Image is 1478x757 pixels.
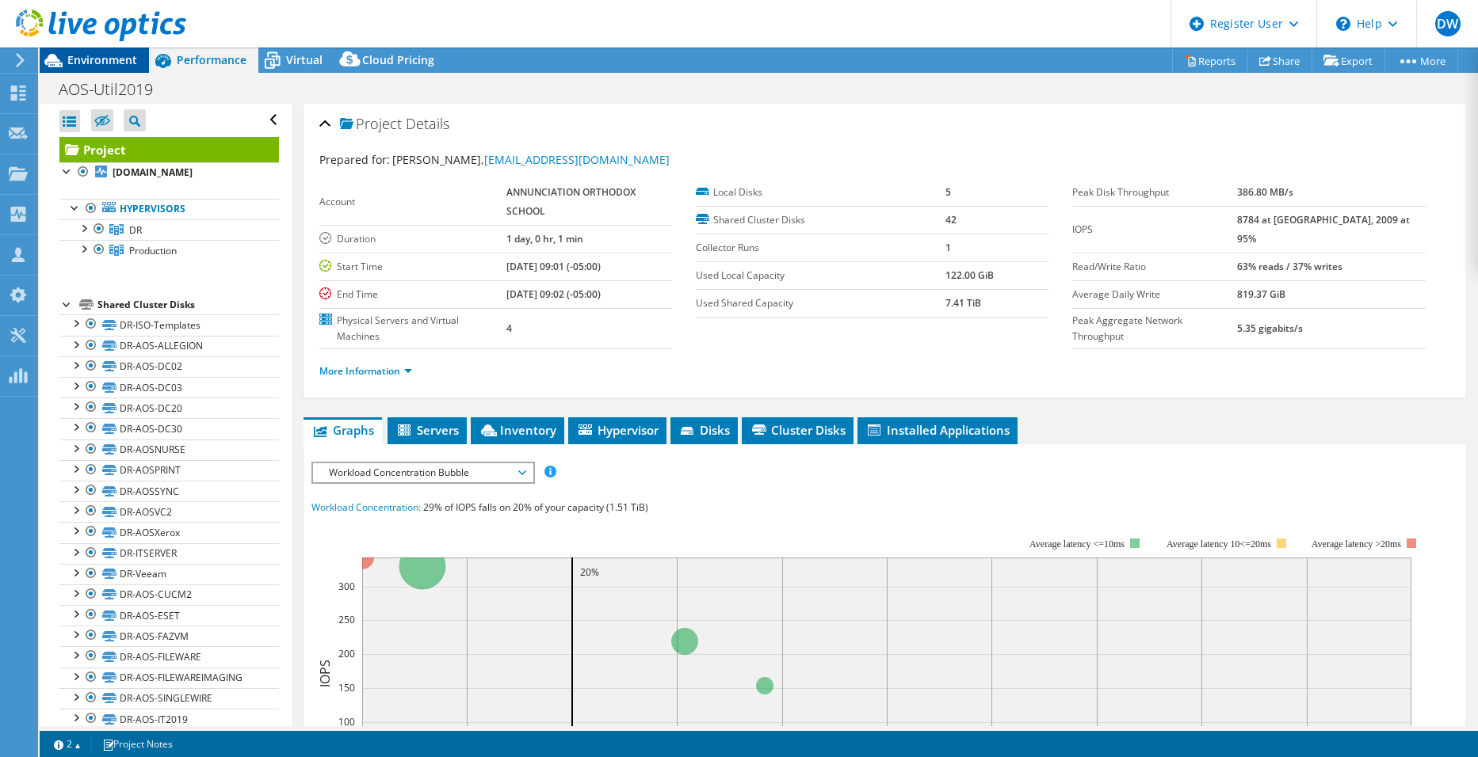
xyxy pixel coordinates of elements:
[1312,48,1385,73] a: Export
[1237,185,1293,199] b: 386.80 MB/s
[1072,222,1237,238] label: IOPS
[59,356,279,377] a: DR-AOS-DC02
[67,52,137,67] span: Environment
[59,646,279,667] a: DR-AOS-FILEWARE
[113,165,193,179] b: [DOMAIN_NAME]
[506,287,601,301] b: [DATE] 09:02 (-05:00)
[129,223,142,237] span: DR
[1237,287,1285,301] b: 819.37 GiB
[1172,48,1248,73] a: Reports
[319,231,506,247] label: Duration
[319,152,390,167] label: Prepared for:
[59,314,279,335] a: DR-ISO-Templates
[59,398,279,418] a: DR-AOS-DC20
[59,522,279,542] a: DR-AOSXerox
[1336,17,1350,31] svg: \n
[1237,321,1303,335] b: 5.35 gigabits/s
[696,212,945,228] label: Shared Cluster Disks
[506,185,636,218] b: ANNUNCIATION ORTHODOX SCHOOL
[580,565,599,579] text: 20%
[696,295,945,311] label: Used Shared Capacity
[338,613,355,626] text: 250
[945,185,951,199] b: 5
[321,463,525,482] span: Workload Concentration Bubble
[316,660,334,687] text: IOPS
[1029,538,1125,550] tspan: Average latency <=10ms
[59,418,279,439] a: DR-AOS-DC30
[750,422,846,438] span: Cluster Disks
[406,114,449,133] span: Details
[696,268,945,283] label: Used Local Capacity
[59,501,279,522] a: DR-AOSVC2
[59,481,279,501] a: DR-AOSSYNC
[340,116,402,132] span: Project
[59,543,279,564] a: DR-ITSERVER
[59,162,279,183] a: [DOMAIN_NAME]
[59,460,279,481] a: DR-AOSPRINT
[945,268,994,282] b: 122.00 GiB
[59,688,279,709] a: DR-AOS-SINGLEWIRE
[1237,260,1342,273] b: 63% reads / 37% writes
[479,422,556,438] span: Inventory
[59,564,279,584] a: DR-Veeam
[484,152,670,167] a: [EMAIL_ADDRESS][DOMAIN_NAME]
[286,52,323,67] span: Virtual
[97,295,279,314] div: Shared Cluster Disks
[129,244,177,257] span: Production
[1311,538,1400,550] text: Average latency >20ms
[678,422,730,438] span: Disks
[59,240,279,261] a: Production
[576,422,659,438] span: Hypervisor
[423,500,648,514] span: 29% of IOPS falls on 20% of your capacity (1.51 TiB)
[59,219,279,240] a: DR
[1237,213,1410,245] b: 8784 at [GEOGRAPHIC_DATA], 2009 at 95%
[91,734,184,754] a: Project Notes
[319,313,506,344] label: Physical Servers and Virtual Machines
[311,500,421,514] span: Workload Concentration:
[696,184,945,200] label: Local Disks
[506,232,583,245] b: 1 day, 0 hr, 1 min
[319,287,506,302] label: End Time
[392,152,670,167] span: [PERSON_NAME],
[319,194,506,210] label: Account
[945,213,957,226] b: 42
[338,715,355,728] text: 100
[59,709,279,729] a: DR-AOS-IT2019
[1072,313,1237,344] label: Peak Aggregate Network Throughput
[52,81,178,98] h1: AOS-Util2019
[1384,48,1458,73] a: More
[395,422,459,438] span: Servers
[311,422,374,438] span: Graphs
[59,605,279,626] a: DR-AOS-ESET
[59,439,279,460] a: DR-AOSNURSE
[865,422,1010,438] span: Installed Applications
[945,296,981,310] b: 7.41 TiB
[1167,538,1271,550] tspan: Average latency 10<=20ms
[59,137,279,162] a: Project
[696,240,945,256] label: Collector Runs
[59,626,279,646] a: DR-AOS-FAZVM
[1072,259,1237,275] label: Read/Write Ratio
[177,52,246,67] span: Performance
[1435,11,1461,36] span: DW
[1072,184,1237,200] label: Peak Disk Throughput
[506,321,512,335] b: 4
[59,336,279,356] a: DR-AOS-ALLEGION
[319,364,412,378] a: More Information
[338,681,355,694] text: 150
[319,259,506,275] label: Start Time
[43,734,92,754] a: 2
[506,260,601,273] b: [DATE] 09:01 (-05:00)
[338,647,355,660] text: 200
[945,241,951,254] b: 1
[1247,48,1312,73] a: Share
[362,52,434,67] span: Cloud Pricing
[59,377,279,398] a: DR-AOS-DC03
[1072,287,1237,302] label: Average Daily Write
[59,199,279,219] a: Hypervisors
[59,668,279,688] a: DR-AOS-FILEWAREIMAGING
[338,580,355,593] text: 300
[59,584,279,605] a: DR-AOS-CUCM2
